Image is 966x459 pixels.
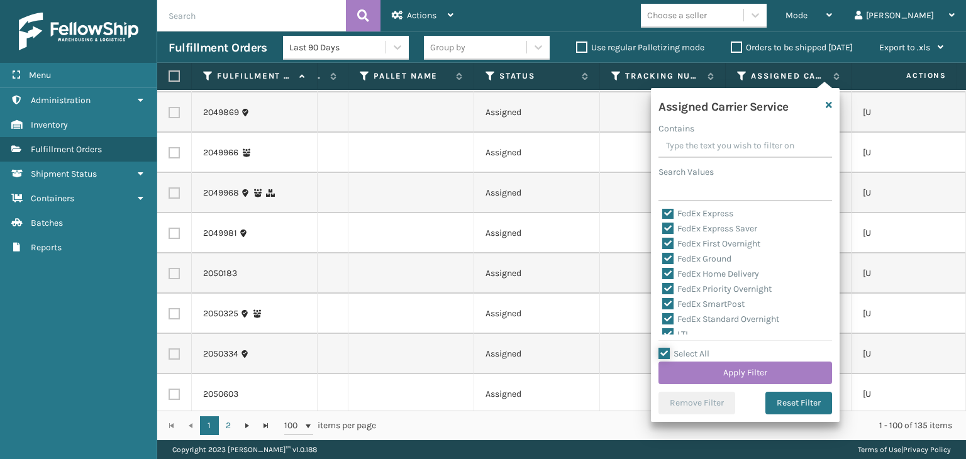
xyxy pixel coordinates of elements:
[200,416,219,435] a: 1
[474,253,600,294] td: Assigned
[858,440,951,459] div: |
[430,41,465,54] div: Group by
[903,445,951,454] a: Privacy Policy
[203,147,238,159] a: 2049966
[499,70,575,82] label: Status
[289,41,387,54] div: Last 90 Days
[474,133,600,173] td: Assigned
[172,440,317,459] p: Copyright 2023 [PERSON_NAME]™ v 1.0.188
[31,242,62,253] span: Reports
[203,106,239,119] a: 2049869
[217,70,293,82] label: Fulfillment Order Id
[474,92,600,133] td: Assigned
[765,392,832,414] button: Reset Filter
[662,223,757,234] label: FedEx Express Saver
[203,187,239,199] a: 2049968
[31,193,74,204] span: Containers
[474,334,600,374] td: Assigned
[658,165,714,179] label: Search Values
[658,348,709,359] label: Select All
[662,329,690,340] label: LTL
[203,307,238,320] a: 2050325
[203,388,238,401] a: 2050603
[474,213,600,253] td: Assigned
[662,238,760,249] label: FedEx First Overnight
[658,135,832,158] input: Type the text you wish to filter on
[731,42,853,53] label: Orders to be shipped [DATE]
[31,144,102,155] span: Fulfillment Orders
[662,253,731,264] label: FedEx Ground
[261,421,271,431] span: Go to the last page
[786,10,808,21] span: Mode
[879,42,930,53] span: Export to .xls
[474,374,600,414] td: Assigned
[203,227,237,240] a: 2049981
[647,9,707,22] div: Choose a seller
[407,10,436,21] span: Actions
[474,173,600,213] td: Assigned
[284,416,376,435] span: items per page
[662,284,772,294] label: FedEx Priority Overnight
[31,95,91,106] span: Administration
[662,299,745,309] label: FedEx SmartPost
[29,70,51,80] span: Menu
[19,13,138,50] img: logo
[374,70,450,82] label: Pallet Name
[662,268,759,279] label: FedEx Home Delivery
[858,445,901,454] a: Terms of Use
[658,96,789,114] h4: Assigned Carrier Service
[658,362,832,384] button: Apply Filter
[576,42,704,53] label: Use regular Palletizing mode
[31,218,63,228] span: Batches
[751,70,827,82] label: Assigned Carrier Service
[658,392,735,414] button: Remove Filter
[203,267,237,280] a: 2050183
[625,70,701,82] label: Tracking Number
[284,419,303,432] span: 100
[662,208,733,219] label: FedEx Express
[242,421,252,431] span: Go to the next page
[257,416,275,435] a: Go to the last page
[169,40,267,55] h3: Fulfillment Orders
[31,119,68,130] span: Inventory
[238,416,257,435] a: Go to the next page
[203,348,238,360] a: 2050334
[219,416,238,435] a: 2
[474,294,600,334] td: Assigned
[662,314,779,324] label: FedEx Standard Overnight
[658,122,694,135] label: Contains
[31,169,97,179] span: Shipment Status
[394,419,952,432] div: 1 - 100 of 135 items
[867,65,954,86] span: Actions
